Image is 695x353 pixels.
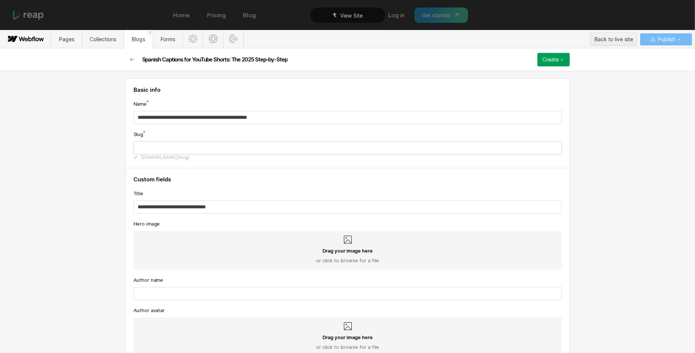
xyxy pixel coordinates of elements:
span: or click to browse for a file [316,257,379,264]
div: Back to live site [594,34,633,45]
button: Create [537,53,570,66]
span: Collections [90,36,116,42]
button: Publish [640,33,692,45]
h2: Spanish Captions for YouTube Shorts: The 2025 Step-by-Step [142,56,288,63]
span: Pages [59,36,74,42]
span: Name [134,100,147,107]
span: Hero image [134,220,160,227]
span: Drag your image here [323,247,373,254]
h4: Custom fields [134,176,562,183]
span: Publish [656,34,675,45]
span: Forms [161,36,175,42]
span: Blogs [132,36,145,42]
button: Back to live site [590,33,637,46]
div: Create [542,57,559,63]
span: [DOMAIN_NAME]/blog/ [141,154,189,160]
span: Drag your image here [323,334,373,341]
span: Slug [134,131,144,138]
span: Author avatar [134,307,165,314]
a: Close 'Blogs' tab [147,30,153,35]
span: Title [134,190,143,197]
span: Author name [134,277,164,283]
h4: Basic info [134,86,562,94]
span: or click to browse for a file [316,344,379,350]
span: View Site [340,12,363,19]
